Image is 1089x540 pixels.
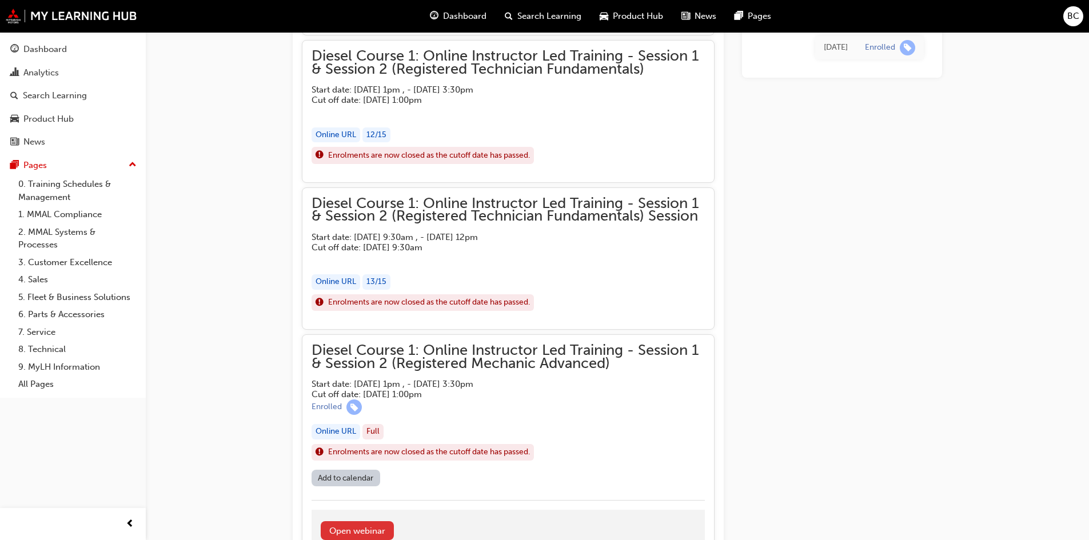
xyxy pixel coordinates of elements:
a: Analytics [5,62,141,83]
span: learningRecordVerb_ENROLL-icon [346,399,362,415]
button: Pages [5,155,141,176]
span: car-icon [10,114,19,125]
a: News [5,131,141,153]
span: Diesel Course 1: Online Instructor Led Training - Session 1 & Session 2 (Registered Technician Fu... [312,50,705,75]
div: 13 / 15 [362,274,390,290]
a: Product Hub [5,109,141,130]
div: 12 / 15 [362,127,390,143]
a: All Pages [14,375,141,393]
h5: Cut off date: [DATE] 1:00pm [312,389,687,399]
a: 7. Service [14,323,141,341]
h5: Start date: [DATE] 1pm , - [DATE] 3:30pm [312,379,687,389]
span: BC [1067,10,1079,23]
div: Online URL [312,127,360,143]
a: news-iconNews [672,5,725,28]
div: Online URL [312,424,360,439]
span: exclaim-icon [316,148,324,163]
span: Diesel Course 1: Online Instructor Led Training - Session 1 & Session 2 (Registered Mechanic Adva... [312,344,705,370]
span: guage-icon [10,45,19,55]
a: 0. Training Schedules & Management [14,175,141,206]
div: Full [362,424,384,439]
div: News [23,135,45,149]
span: up-icon [129,158,137,173]
span: Enrolments are now closed as the cutoff date has passed. [328,149,530,162]
button: Diesel Course 1: Online Instructor Led Training - Session 1 & Session 2 (Registered Technician Fu... [312,197,705,321]
span: news-icon [681,9,690,23]
span: pages-icon [735,9,743,23]
span: guage-icon [430,9,438,23]
button: Diesel Course 1: Online Instructor Led Training - Session 1 & Session 2 (Registered Mechanic Adva... [312,344,705,491]
span: car-icon [600,9,608,23]
a: 9. MyLH Information [14,358,141,376]
div: Enrolled [312,402,342,413]
a: 3. Customer Excellence [14,254,141,271]
div: Analytics [23,66,59,79]
div: Enrolled [865,42,895,53]
span: search-icon [10,91,18,101]
span: pages-icon [10,161,19,171]
span: Enrolments are now closed as the cutoff date has passed. [328,296,530,309]
span: Pages [748,10,771,23]
div: Online URL [312,274,360,290]
span: Product Hub [613,10,663,23]
a: search-iconSearch Learning [496,5,591,28]
a: 8. Technical [14,341,141,358]
span: Dashboard [443,10,486,23]
span: chart-icon [10,68,19,78]
a: car-iconProduct Hub [591,5,672,28]
button: DashboardAnalyticsSearch LearningProduct HubNews [5,37,141,155]
h5: Start date: [DATE] 9:30am , - [DATE] 12pm [312,232,687,242]
div: Pages [23,159,47,172]
a: 1. MMAL Compliance [14,206,141,223]
span: news-icon [10,137,19,147]
span: search-icon [505,9,513,23]
div: Search Learning [23,89,87,102]
a: guage-iconDashboard [421,5,496,28]
a: 2. MMAL Systems & Processes [14,223,141,254]
span: Enrolments are now closed as the cutoff date has passed. [328,446,530,459]
h5: Cut off date: [DATE] 9:30am [312,242,687,253]
button: BC [1063,6,1083,26]
span: prev-icon [126,517,134,531]
span: exclaim-icon [316,445,324,460]
h5: Cut off date: [DATE] 1:00pm [312,95,687,105]
a: Open webinar [321,521,394,540]
a: 5. Fleet & Business Solutions [14,289,141,306]
h5: Start date: [DATE] 1pm , - [DATE] 3:30pm [312,85,687,95]
button: Diesel Course 1: Online Instructor Led Training - Session 1 & Session 2 (Registered Technician Fu... [312,50,705,173]
a: 4. Sales [14,271,141,289]
a: 6. Parts & Accessories [14,306,141,323]
div: Fri Aug 15 2025 15:01:58 GMT+0930 (Australian Central Standard Time) [824,41,848,54]
div: Product Hub [23,113,74,126]
a: Search Learning [5,85,141,106]
img: mmal [6,9,137,23]
span: Diesel Course 1: Online Instructor Led Training - Session 1 & Session 2 (Registered Technician Fu... [312,197,705,223]
span: exclaim-icon [316,295,324,310]
span: learningRecordVerb_ENROLL-icon [900,39,915,55]
a: Add to calendar [312,470,380,486]
span: News [695,10,716,23]
a: Dashboard [5,39,141,60]
a: pages-iconPages [725,5,780,28]
div: Dashboard [23,43,67,56]
span: Search Learning [517,10,581,23]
